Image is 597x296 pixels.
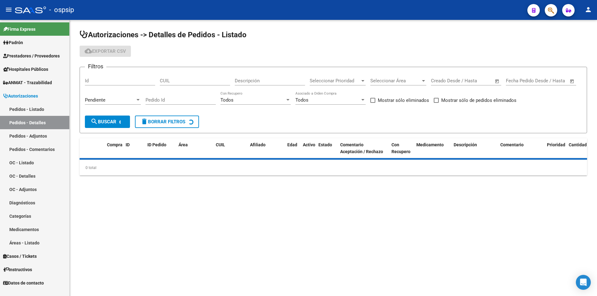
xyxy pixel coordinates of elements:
[454,142,477,147] span: Descripción
[3,280,44,286] span: Datos de contacto
[576,275,591,290] div: Open Intercom Messenger
[340,142,383,154] span: Comentario Aceptación / Rechazo
[141,118,148,125] mat-icon: delete
[441,97,516,104] span: Mostrar sólo de pedidos eliminados
[498,138,544,159] datatable-header-cell: Comentario
[532,78,562,84] input: End date
[104,138,123,159] datatable-header-cell: Compra
[285,138,300,159] datatable-header-cell: Edad
[80,46,131,57] button: Exportar CSV
[414,138,451,159] datatable-header-cell: Medicamento
[3,253,37,260] span: Casos / Tickets
[85,62,106,71] h3: Filtros
[3,93,38,99] span: Autorizaciones
[300,138,316,159] datatable-header-cell: Activo
[3,39,23,46] span: Padrón
[220,97,234,103] span: Todos
[506,78,526,84] input: Start date
[49,3,74,17] span: - ospsip
[107,142,123,147] span: Compra
[85,48,126,54] span: Exportar CSV
[391,142,410,154] span: Con Recupero
[85,97,105,103] span: Pendiente
[370,78,421,84] span: Seleccionar Área
[457,78,487,84] input: End date
[250,142,266,147] span: Afiliado
[126,142,130,147] span: ID
[80,160,587,175] div: 0 total
[141,119,185,125] span: Borrar Filtros
[213,138,248,159] datatable-header-cell: CUIL
[80,30,247,39] span: Autorizaciones -> Detalles de Pedidos - Listado
[389,138,414,159] datatable-header-cell: Con Recupero
[451,138,498,159] datatable-header-cell: Descripción
[145,138,176,159] datatable-header-cell: ID Pedido
[123,138,145,159] datatable-header-cell: ID
[85,47,92,55] mat-icon: cloud_download
[500,142,524,147] span: Comentario
[178,142,188,147] span: Área
[303,142,315,147] span: Activo
[85,116,130,128] button: Buscar
[287,142,297,147] span: Edad
[431,78,451,84] input: Start date
[295,97,308,103] span: Todos
[310,78,360,84] span: Seleccionar Prioridad
[90,118,98,125] mat-icon: search
[544,138,566,159] datatable-header-cell: Prioridad
[566,138,591,159] datatable-header-cell: Cantidad
[3,26,35,33] span: Firma Express
[90,119,116,125] span: Buscar
[147,142,166,147] span: ID Pedido
[569,142,587,147] span: Cantidad
[176,138,213,159] datatable-header-cell: Área
[547,142,565,147] span: Prioridad
[416,142,444,147] span: Medicamento
[216,142,225,147] span: CUIL
[248,138,285,159] datatable-header-cell: Afiliado
[3,66,48,73] span: Hospitales Públicos
[316,138,338,159] datatable-header-cell: Estado
[585,6,592,13] mat-icon: person
[338,138,389,159] datatable-header-cell: Comentario Aceptación / Rechazo
[569,78,576,85] button: Open calendar
[318,142,332,147] span: Estado
[135,116,199,128] button: Borrar Filtros
[3,266,32,273] span: Instructivos
[3,79,52,86] span: ANMAT - Trazabilidad
[5,6,12,13] mat-icon: menu
[378,97,429,104] span: Mostrar sólo eliminados
[494,78,501,85] button: Open calendar
[3,52,60,59] span: Prestadores / Proveedores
